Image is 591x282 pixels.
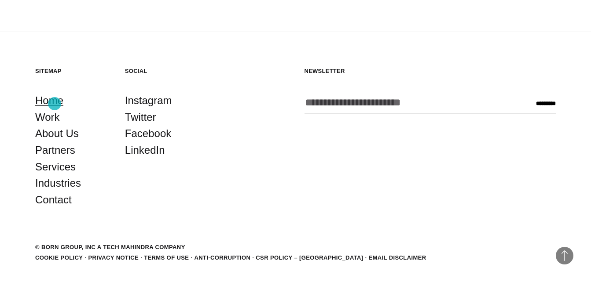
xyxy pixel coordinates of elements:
[369,254,426,261] a: Email Disclaimer
[35,192,72,208] a: Contact
[35,125,79,142] a: About Us
[125,67,197,75] h5: Social
[35,159,76,175] a: Services
[35,67,107,75] h5: Sitemap
[125,92,172,109] a: Instagram
[256,254,363,261] a: CSR POLICY – [GEOGRAPHIC_DATA]
[125,109,156,126] a: Twitter
[88,254,139,261] a: Privacy Notice
[125,125,171,142] a: Facebook
[35,142,75,159] a: Partners
[125,142,165,159] a: LinkedIn
[35,254,83,261] a: Cookie Policy
[35,243,185,252] div: © BORN GROUP, INC A Tech Mahindra Company
[305,67,556,75] h5: Newsletter
[35,175,81,192] a: Industries
[35,109,60,126] a: Work
[556,247,573,264] button: Back to Top
[35,92,63,109] a: Home
[194,254,250,261] a: Anti-Corruption
[144,254,189,261] a: Terms of Use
